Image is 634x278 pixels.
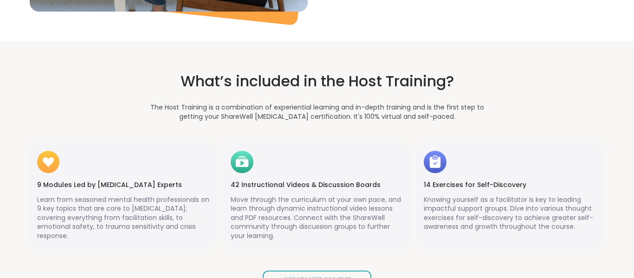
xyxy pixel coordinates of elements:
h4: 14 Exercises for Self-Discovery [424,181,597,190]
h4: 9 Modules Led by [MEDICAL_DATA] Experts [37,181,210,190]
p: The Host Training is a combination of experiential learning and in-depth training and is the firs... [139,103,495,121]
h4: 42 Instructional Videos & Discussion Boards [231,181,404,190]
h2: What’s included in the Host Training? [139,71,495,92]
p: Knowing yourself as a facilitator is key to leading impactful support groups. Dive into various t... [424,195,597,232]
p: Move through the curriculum at your own pace, and learn through dynamic instructional video lesso... [231,195,404,241]
p: Learn from seasoned mental health professionals on 9 key topics that are core to [MEDICAL_DATA]; ... [37,195,210,241]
